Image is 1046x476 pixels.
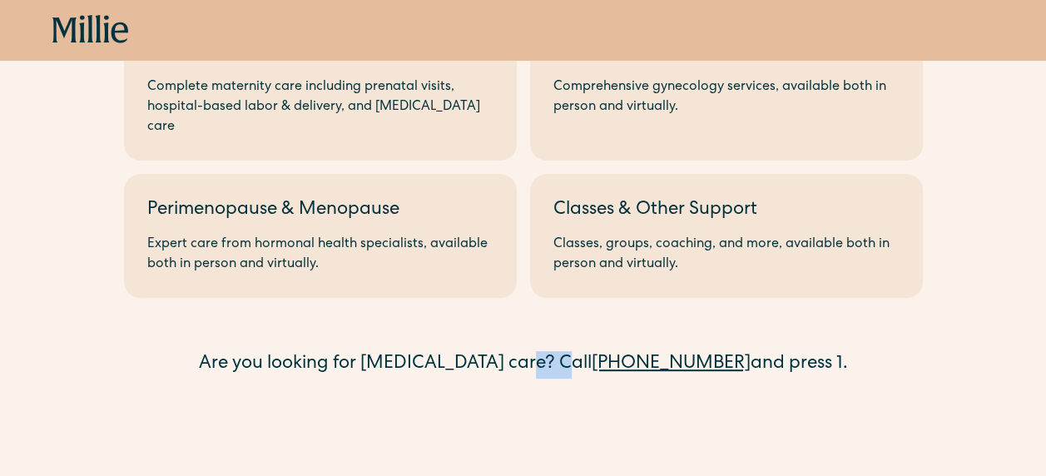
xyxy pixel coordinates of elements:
[553,77,900,117] div: Comprehensive gynecology services, available both in person and virtually.
[147,197,493,225] div: Perimenopause & Menopause
[553,197,900,225] div: Classes & Other Support
[124,351,923,379] div: Are you looking for [MEDICAL_DATA] care? Call and press 1.
[124,174,517,298] a: Perimenopause & MenopauseExpert care from hormonal health specialists, available both in person a...
[530,174,923,298] a: Classes & Other SupportClasses, groups, coaching, and more, available both in person and virtually.
[147,77,493,137] div: Complete maternity care including prenatal visits, hospital-based labor & delivery, and [MEDICAL_...
[553,235,900,275] div: Classes, groups, coaching, and more, available both in person and virtually.
[592,355,751,374] a: [PHONE_NUMBER]
[124,17,517,161] a: MaternityComplete maternity care including prenatal visits, hospital-based labor & delivery, and ...
[530,17,923,161] a: GynecologyComprehensive gynecology services, available both in person and virtually.
[147,235,493,275] div: Expert care from hormonal health specialists, available both in person and virtually.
